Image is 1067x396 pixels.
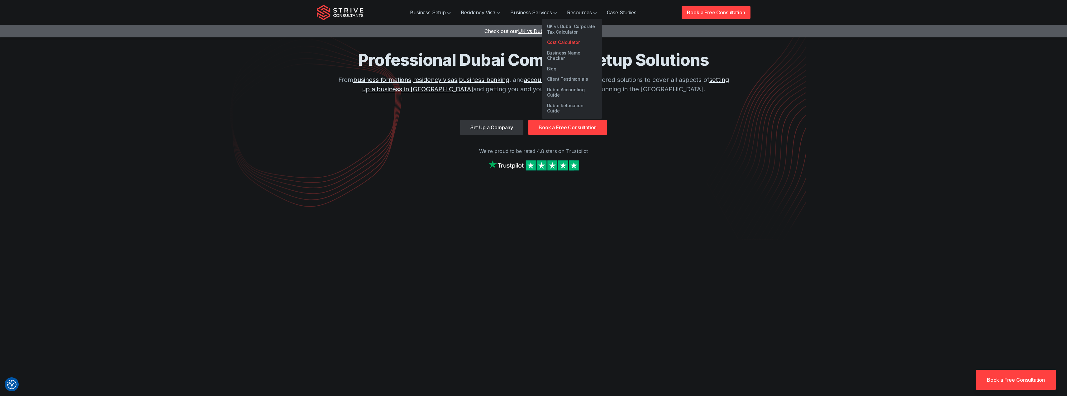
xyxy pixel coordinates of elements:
a: Business Setup [405,6,456,19]
span: UK vs Dubai Tax Calculator [518,28,583,34]
h1: Professional Dubai Company Setup Solutions [334,50,733,70]
a: residency visas [413,76,457,83]
a: Blog [542,64,602,74]
a: Residency Visa [456,6,505,19]
a: Book a Free Consultation [682,6,750,19]
a: Book a Free Consultation [528,120,607,135]
a: Dubai Accounting Guide [542,84,602,100]
a: Client Testimonials [542,74,602,84]
img: Strive Consultants [317,5,364,20]
a: Book a Free Consultation [976,370,1056,390]
a: Resources [562,6,602,19]
a: Check out ourUK vs Dubai Tax Calculator [484,28,583,34]
a: business formations [353,76,411,83]
a: Cost Calculator [542,37,602,48]
a: Set Up a Company [460,120,523,135]
a: Business Services [505,6,562,19]
a: Business Name Checker [542,48,602,64]
img: Revisit consent button [7,380,17,389]
p: We're proud to be rated 4.8 stars on Trustpilot [317,147,750,155]
a: accounting [524,76,555,83]
a: Case Studies [602,6,641,19]
a: UK vs Dubai Corporate Tax Calculator [542,21,602,37]
button: Consent Preferences [7,380,17,389]
p: From , , , and , we provide tailored solutions to cover all aspects of and getting you and your c... [334,75,733,94]
a: Dubai Relocation Guide [542,100,602,116]
img: Strive on Trustpilot [487,159,580,172]
a: business banking [459,76,509,83]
